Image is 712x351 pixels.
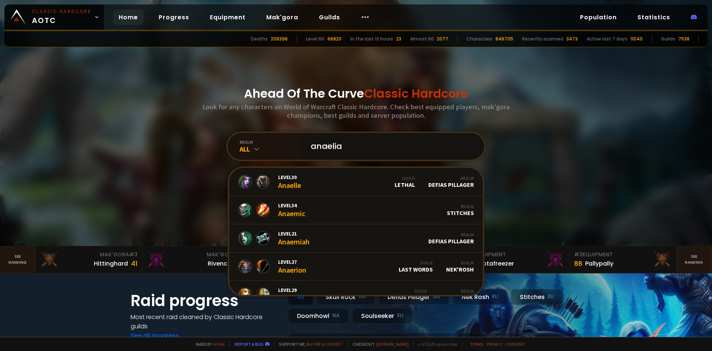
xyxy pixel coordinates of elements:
[131,289,279,312] h1: Raid progress
[630,36,643,42] div: 11040
[376,341,409,347] a: [DOMAIN_NAME]
[208,259,231,268] div: Rivench
[441,288,474,301] div: Skull Rock
[574,251,583,258] span: # 3
[395,175,415,181] div: Guild
[274,341,343,347] span: Support me,
[428,232,474,237] div: Realm
[200,103,512,120] h3: Look for any characters on World of Warcraft Classic Hardcore. Check best equipped players, mak'g...
[396,36,401,42] div: 23
[278,287,314,303] div: Anaethema
[129,251,138,258] span: # 3
[478,259,514,268] div: Notafreezer
[306,133,475,160] input: Search a character...
[428,175,474,181] div: Realm
[399,260,433,266] div: Guild
[229,224,483,253] a: Level21AnaemiahRealmDefias Pillager
[4,4,104,30] a: Classic HardcoreAOTC
[350,36,393,42] div: In the last 12 hours
[131,259,138,269] div: 41
[413,341,458,347] span: v. d752d5 - production
[240,139,302,145] div: realm
[278,202,305,218] div: Anaemic
[548,293,554,300] small: EU
[229,196,483,224] a: Level34AnaemicRealmStitches
[40,251,138,259] div: Mak'Gora
[142,246,249,273] a: Mak'Gora#2Rivench100
[566,36,578,42] div: 3473
[437,36,448,42] div: 2077
[348,341,409,347] span: Checkout
[288,308,349,324] div: Doomhowl
[278,202,305,209] span: Level 34
[433,293,440,300] small: NA
[306,36,324,42] div: Level 60
[229,253,483,281] a: Level27AnaerionGuildLast WordsRealmNek'Rosh
[397,312,403,319] small: EU
[352,308,413,324] div: Soulseeker
[428,232,474,245] div: Defias Pillager
[446,260,474,266] div: Realm
[511,289,563,305] div: Stitches
[32,8,91,15] small: Classic Hardcore
[278,259,306,274] div: Anaerion
[327,36,342,42] div: 66820
[235,341,264,347] a: Report a bug
[278,174,301,190] div: Anaelle
[632,10,676,25] a: Statistics
[147,251,244,259] div: Mak'Gora
[214,341,225,347] a: a fan
[32,8,91,26] span: AOTC
[441,288,474,294] div: Realm
[574,259,582,269] div: 88
[505,341,525,347] a: Consent
[467,251,565,259] div: Equipment
[313,10,346,25] a: Guilds
[378,289,449,305] div: Defias Pillager
[278,230,310,237] span: Level 21
[204,10,251,25] a: Equipment
[428,175,474,188] div: Defias Pillager
[278,287,314,293] span: Level 29
[447,204,474,209] div: Realm
[229,281,483,309] a: Level29AnaethemaGuildbeansRealmSkull Rock
[574,251,672,259] div: Equipment
[587,36,627,42] div: Active last 7 days
[359,293,366,300] small: NA
[495,36,513,42] div: 846705
[676,246,712,273] a: Seeranking
[229,168,483,196] a: Level30AnaelleGuildLETHALRealmDefias Pillager
[260,10,304,25] a: Mak'gora
[364,85,468,102] span: Classic Hardcore
[585,259,613,268] div: Pallypally
[244,85,468,103] h1: Ahead Of The Curve
[452,289,508,305] div: Nek'Rosh
[570,246,676,273] a: #3Equipment88Pallypally
[446,260,474,273] div: Nek'Rosh
[278,174,301,181] span: Level 30
[131,331,179,340] a: See all progress
[316,289,375,305] div: Skull Rock
[399,260,433,273] div: Last Words
[661,36,675,42] div: Guilds
[153,10,195,25] a: Progress
[332,312,340,319] small: NA
[288,289,313,305] div: All
[113,10,144,25] a: Home
[678,36,689,42] div: 7538
[467,36,492,42] div: Characters
[470,341,484,347] a: Terms
[574,10,623,25] a: Population
[240,145,302,153] div: All
[251,36,268,42] div: Deaths
[487,341,502,347] a: Privacy
[278,230,310,246] div: Anaemiah
[36,246,142,273] a: Mak'Gora#3Hittinghard41
[307,341,343,347] a: Buy me a coffee
[409,288,427,301] div: beans
[409,288,427,294] div: Guild
[410,36,434,42] div: Almost 60
[191,341,225,347] span: Made by
[447,204,474,217] div: Stitches
[395,175,415,188] div: LETHAL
